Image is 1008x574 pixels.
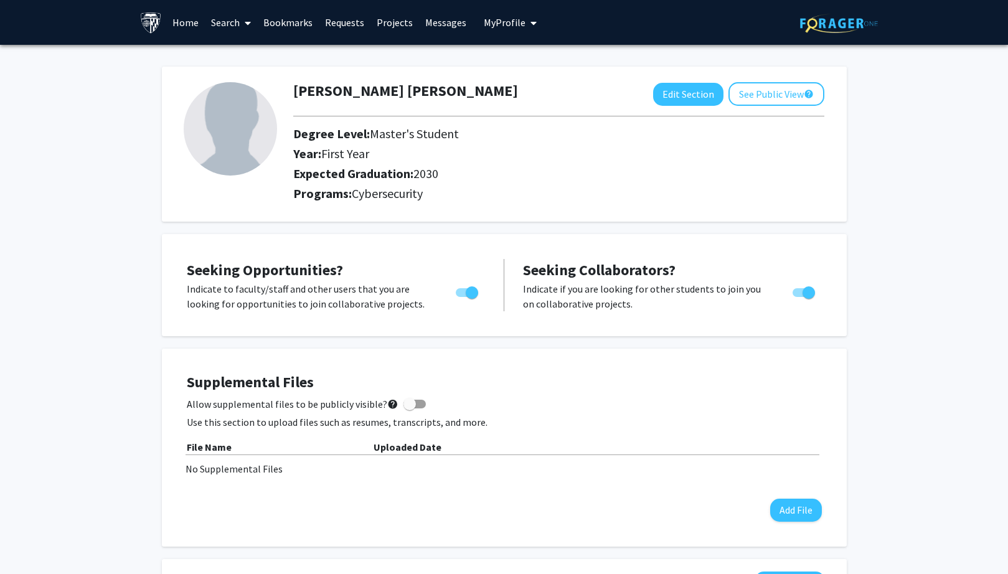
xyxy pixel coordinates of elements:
span: Allow supplemental files to be publicly visible? [187,397,398,412]
h2: Degree Level: [293,126,717,141]
div: Toggle [451,281,485,300]
h1: [PERSON_NAME] [PERSON_NAME] [293,82,518,100]
button: Edit Section [653,83,723,106]
span: 2030 [413,166,438,181]
mat-icon: help [804,87,814,101]
img: Johns Hopkins University Logo [140,12,162,34]
span: First Year [321,146,369,161]
p: Indicate if you are looking for other students to join you on collaborative projects. [523,281,769,311]
div: Toggle [788,281,822,300]
mat-icon: help [387,397,398,412]
button: Add File [770,499,822,522]
button: See Public View [728,82,824,106]
a: Messages [419,1,473,44]
a: Search [205,1,257,44]
b: File Name [187,441,232,453]
img: ForagerOne Logo [800,14,878,33]
a: Projects [370,1,419,44]
p: Indicate to faculty/staff and other users that you are looking for opportunities to join collabor... [187,281,432,311]
h2: Expected Graduation: [293,166,717,181]
span: Seeking Opportunities? [187,260,343,280]
a: Bookmarks [257,1,319,44]
h2: Programs: [293,186,824,201]
h2: Year: [293,146,717,161]
span: My Profile [484,16,525,29]
span: Cybersecurity [352,186,423,201]
span: Master's Student [370,126,459,141]
p: Use this section to upload files such as resumes, transcripts, and more. [187,415,822,430]
span: Seeking Collaborators? [523,260,676,280]
img: Profile Picture [184,82,277,176]
a: Requests [319,1,370,44]
b: Uploaded Date [374,441,441,453]
iframe: Chat [9,518,53,565]
a: Home [166,1,205,44]
h4: Supplemental Files [187,374,822,392]
div: No Supplemental Files [186,461,823,476]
